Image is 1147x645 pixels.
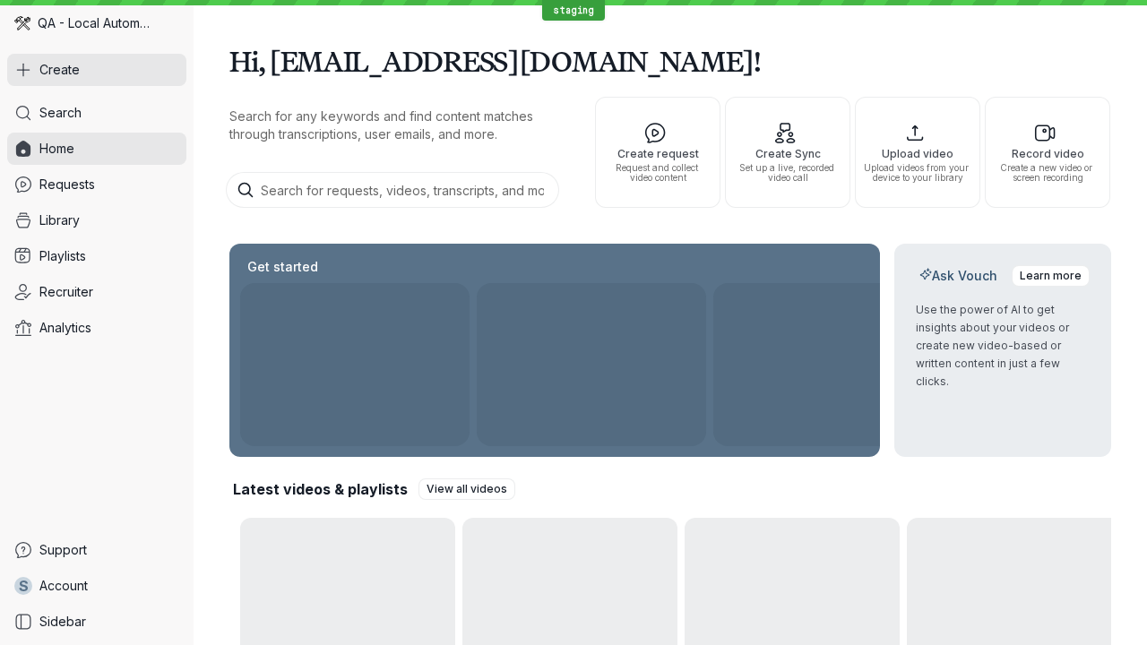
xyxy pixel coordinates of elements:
div: QA - Local Automation [7,7,186,39]
span: QA - Local Automation [38,14,152,32]
button: Record videoCreate a new video or screen recording [985,97,1110,208]
button: Create [7,54,186,86]
span: Analytics [39,319,91,337]
a: Analytics [7,312,186,344]
input: Search for requests, videos, transcripts, and more... [226,172,559,208]
button: Create requestRequest and collect video content [595,97,720,208]
span: Upload video [863,148,972,159]
span: Sidebar [39,613,86,631]
button: Upload videoUpload videos from your device to your library [855,97,980,208]
h2: Get started [244,258,322,276]
a: Library [7,204,186,236]
a: Learn more [1012,265,1090,287]
a: Recruiter [7,276,186,308]
span: Learn more [1020,267,1082,285]
span: Requests [39,176,95,193]
span: Library [39,211,80,229]
span: Search [39,104,82,122]
a: Sidebar [7,606,186,638]
a: Support [7,534,186,566]
h2: Latest videos & playlists [233,479,408,499]
a: Home [7,133,186,165]
span: Playlists [39,247,86,265]
a: Search [7,97,186,129]
span: Set up a live, recorded video call [733,163,842,183]
span: Support [39,541,87,559]
img: QA - Local Automation avatar [14,15,30,31]
a: sAccount [7,570,186,602]
span: Recruiter [39,283,93,301]
h1: Hi, [EMAIL_ADDRESS][DOMAIN_NAME]! [229,36,1111,86]
button: Create SyncSet up a live, recorded video call [725,97,850,208]
span: Request and collect video content [603,163,712,183]
span: Create [39,61,80,79]
span: s [19,577,29,595]
a: View all videos [418,478,515,500]
span: Record video [993,148,1102,159]
a: Playlists [7,240,186,272]
p: Search for any keywords and find content matches through transcriptions, user emails, and more. [229,107,563,143]
span: Account [39,577,88,595]
span: Create request [603,148,712,159]
a: Requests [7,168,186,201]
span: View all videos [427,480,507,498]
span: Create Sync [733,148,842,159]
span: Upload videos from your device to your library [863,163,972,183]
span: Home [39,140,74,158]
p: Use the power of AI to get insights about your videos or create new video-based or written conten... [916,301,1090,391]
span: Create a new video or screen recording [993,163,1102,183]
h2: Ask Vouch [916,267,1001,285]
